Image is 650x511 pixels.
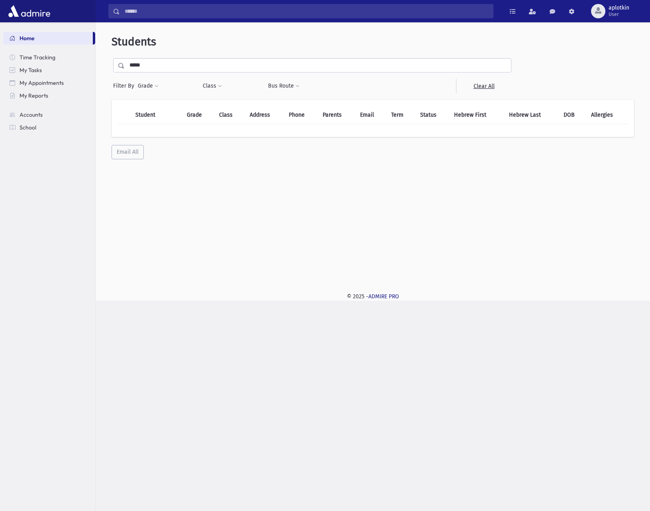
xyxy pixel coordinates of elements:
[415,106,450,124] th: Status
[609,5,629,11] span: aplotkin
[3,32,93,45] a: Home
[137,79,159,93] button: Grade
[386,106,415,124] th: Term
[3,51,95,64] a: Time Tracking
[355,106,386,124] th: Email
[113,82,137,90] span: Filter By
[268,79,300,93] button: Bus Route
[20,67,42,74] span: My Tasks
[609,11,629,18] span: User
[20,79,64,86] span: My Appointments
[456,79,511,93] a: Clear All
[112,145,144,159] button: Email All
[3,64,95,76] a: My Tasks
[182,106,215,124] th: Grade
[504,106,559,124] th: Hebrew Last
[120,4,493,18] input: Search
[20,54,55,61] span: Time Tracking
[202,79,222,93] button: Class
[586,106,628,124] th: Allergies
[3,89,95,102] a: My Reports
[3,121,95,134] a: School
[449,106,504,124] th: Hebrew First
[559,106,586,124] th: DOB
[131,106,169,124] th: Student
[3,76,95,89] a: My Appointments
[20,111,43,118] span: Accounts
[6,3,52,19] img: AdmirePro
[20,35,35,42] span: Home
[245,106,284,124] th: Address
[20,92,48,99] span: My Reports
[112,35,156,48] span: Students
[284,106,317,124] th: Phone
[368,293,399,300] a: ADMIRE PRO
[20,124,36,131] span: School
[108,292,637,301] div: © 2025 -
[3,108,95,121] a: Accounts
[214,106,245,124] th: Class
[318,106,356,124] th: Parents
